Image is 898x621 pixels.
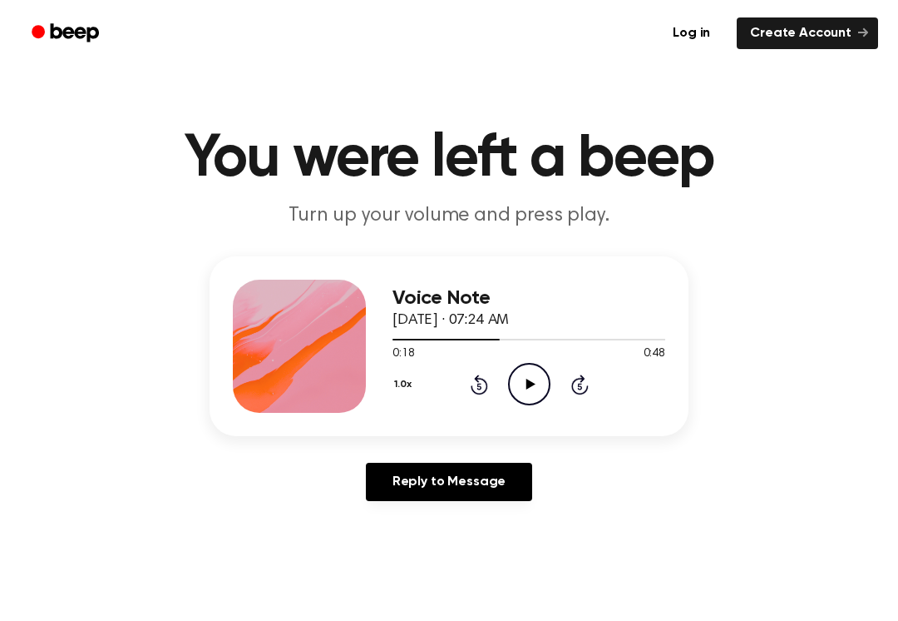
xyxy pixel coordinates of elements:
[644,345,665,363] span: 0:48
[366,463,532,501] a: Reply to Message
[23,129,875,189] h1: You were left a beep
[20,17,114,50] a: Beep
[737,17,878,49] a: Create Account
[392,345,414,363] span: 0:18
[392,287,665,310] h3: Voice Note
[656,14,727,52] a: Log in
[392,313,509,328] span: [DATE] · 07:24 AM
[130,202,768,230] p: Turn up your volume and press play.
[392,370,417,399] button: 1.0x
